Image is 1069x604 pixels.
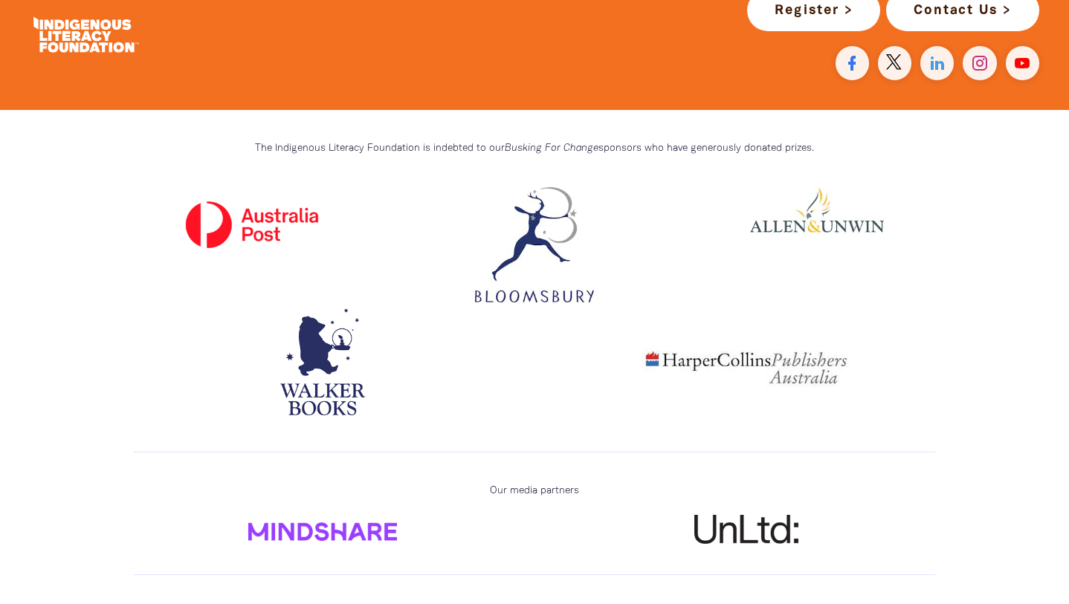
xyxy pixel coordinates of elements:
[133,482,936,500] p: Our media partners
[920,46,954,79] a: Find us on Linkedin
[1006,46,1039,79] a: Find us on YouTube
[836,46,869,79] a: Visit our facebook page
[878,46,911,79] a: Find us on Twitter
[133,140,936,158] p: The Indigenous Literacy Foundation is indebted to our sponsors who have generously donated prizes.
[963,46,996,79] a: Find us on Instagram
[505,143,598,153] em: Busking For Change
